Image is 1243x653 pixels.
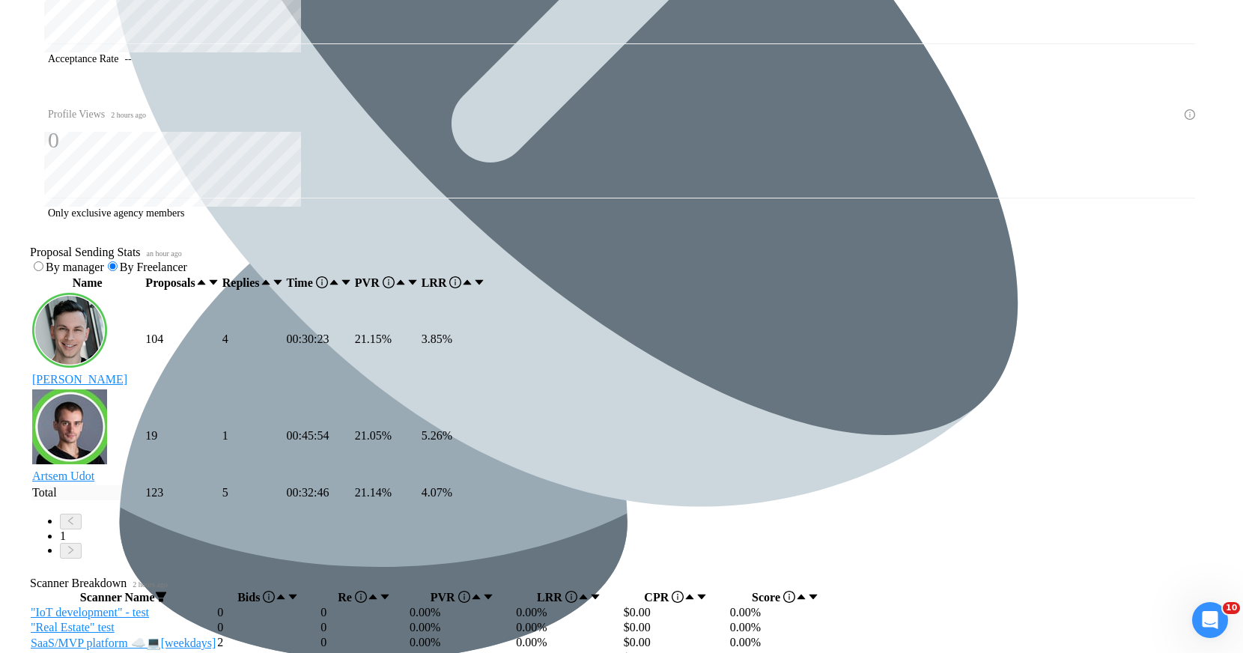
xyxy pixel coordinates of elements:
span: caret-up [195,276,207,288]
span: caret-down [473,276,485,288]
span: -- [124,53,131,64]
li: Next Page [60,543,1213,559]
li: Previous Page [60,514,1213,529]
a: 1 [60,529,66,542]
input: By manager [34,261,43,271]
span: caret-up [367,591,379,603]
td: 21.05% [354,389,419,484]
span: LRR [537,591,577,604]
span: Only exclusive agency members [48,207,184,219]
span: info-circle [565,591,577,603]
th: Name [31,276,143,291]
span: Proposal Sending Stats [30,246,1213,259]
time: 2 hours ago [111,111,146,119]
span: caret-up [684,591,696,603]
span: caret-down [379,591,391,603]
a: "Real Estate" test [31,621,115,634]
span: info-circle [355,591,367,603]
span: right [66,545,76,555]
div: [PERSON_NAME] [32,373,142,386]
span: info-circle [316,276,328,288]
span: Proposals [145,276,195,289]
span: CPR [644,591,684,604]
span: Re [338,591,367,604]
span: caret-up [470,591,482,603]
th: Proposals [145,276,219,291]
span: Score [752,591,795,604]
span: caret-up [577,591,589,603]
button: left [60,514,82,529]
span: caret-up [461,276,473,288]
span: filter [155,591,167,604]
span: caret-down [272,276,284,288]
li: 1 [60,529,1213,543]
span: Bids [237,591,275,604]
div: 0 [48,126,146,154]
span: caret-down [287,591,299,603]
span: caret-up [395,276,407,288]
span: By Freelancer [120,261,187,273]
span: caret-down [482,591,494,603]
a: "IoT development" - test [31,606,149,619]
td: 21.14 % [354,485,419,500]
a: AUArtsem Udot [32,389,142,483]
span: info-circle [672,591,684,603]
span: Time [287,276,328,289]
span: caret-up [795,591,807,603]
span: caret-down [207,276,219,288]
span: info-circle [783,591,795,603]
span: Scanner Breakdown [30,577,1213,590]
span: info-circle [1185,109,1195,120]
span: caret-down [696,591,708,603]
span: caret-up [260,276,272,288]
time: 2 hours ago [133,580,168,589]
img: YN [32,293,107,368]
span: By manager [46,261,104,273]
span: Acceptance Rate [48,53,118,64]
span: caret-down [589,591,601,603]
time: an hour ago [147,249,182,258]
span: info-circle [263,591,275,603]
span: info-circle [458,591,470,603]
span: PVR [355,276,395,289]
td: 00:45:54 [286,389,353,484]
span: caret-down [340,276,352,288]
span: LRR [422,276,462,289]
div: Artsem Udot [32,470,142,483]
span: caret-down [407,276,419,288]
span: 10 [1223,602,1240,614]
img: AU [32,389,107,464]
span: caret-up [328,276,340,288]
button: right [60,543,82,559]
span: caret-down [807,591,819,603]
td: 00:30:23 [286,292,353,387]
span: Profile Views [48,106,146,124]
span: PVR [431,591,470,604]
span: info-circle [449,276,461,288]
span: Replies [222,276,260,289]
th: Replies [222,276,285,291]
a: YN[PERSON_NAME] [32,293,142,386]
span: filter [155,591,167,603]
span: info-circle [383,276,395,288]
input: By Freelancer [108,261,118,271]
span: caret-up [275,591,287,603]
a: SaaS/MVP platform ☁️💻[weekdays] [31,637,216,649]
span: Scanner Name [80,591,155,604]
td: 00:32:46 [286,485,353,500]
td: 21.15% [354,292,419,387]
iframe: Intercom live chat [1192,602,1228,638]
span: left [66,516,76,526]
